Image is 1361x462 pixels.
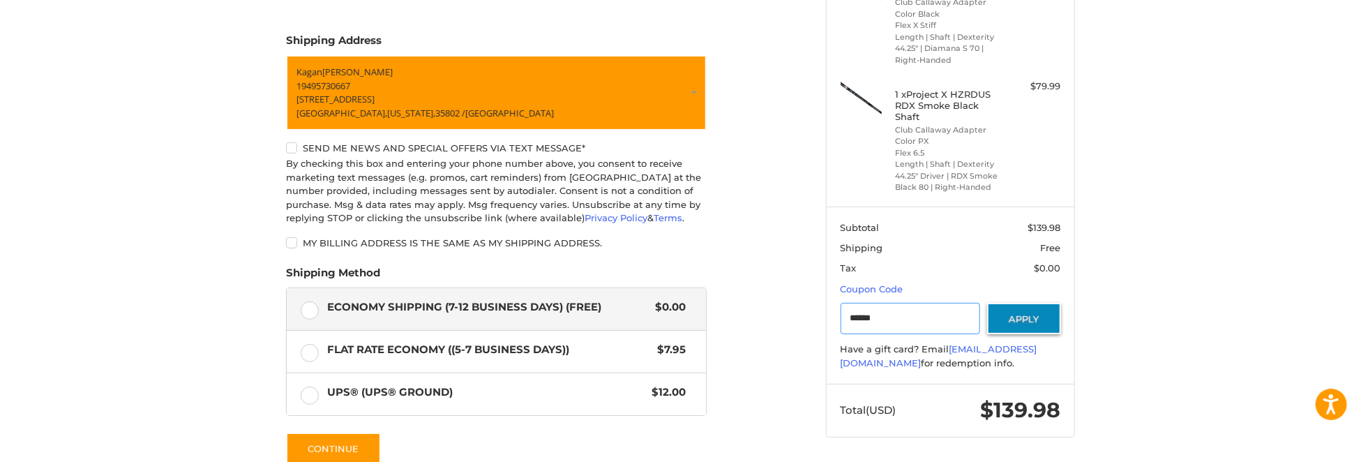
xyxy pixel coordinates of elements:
[585,212,647,223] a: Privacy Policy
[435,106,465,119] span: 35802 /
[841,343,1061,370] div: Have a gift card? Email for redemption info.
[387,106,435,119] span: [US_STATE],
[328,299,649,315] span: Economy Shipping (7-12 Business Days) (Free)
[1041,242,1061,253] span: Free
[896,147,1002,159] li: Flex 6.5
[896,135,1002,147] li: Color PX
[987,303,1061,334] button: Apply
[841,222,880,233] span: Subtotal
[465,106,554,119] span: [GEOGRAPHIC_DATA]
[896,89,1002,123] h4: 1 x Project X HZRDUS RDX Smoke Black Shaft
[328,342,651,358] span: Flat Rate Economy ((5-7 Business Days))
[841,283,903,295] a: Coupon Code
[650,342,686,358] span: $7.95
[286,55,707,131] a: Enter or select a different address
[896,31,1002,66] li: Length | Shaft | Dexterity 44.25" | Diamana S 70 | Right-Handed
[648,299,686,315] span: $0.00
[1035,262,1061,274] span: $0.00
[322,66,393,78] span: [PERSON_NAME]
[286,142,707,154] label: Send me news and special offers via text message*
[286,237,707,248] label: My billing address is the same as my shipping address.
[1006,80,1061,94] div: $79.99
[841,262,857,274] span: Tax
[296,79,350,91] span: 19495730667
[645,385,686,401] span: $12.00
[841,242,883,253] span: Shipping
[1028,222,1061,233] span: $139.98
[286,157,707,225] div: By checking this box and entering your phone number above, you consent to receive marketing text ...
[296,106,387,119] span: [GEOGRAPHIC_DATA],
[286,265,380,288] legend: Shipping Method
[896,158,1002,193] li: Length | Shaft | Dexterity 44.25" Driver | RDX Smoke Black 80 | Right-Handed
[896,20,1002,31] li: Flex X Stiff
[896,8,1002,20] li: Color Black
[841,403,896,417] span: Total (USD)
[296,93,375,105] span: [STREET_ADDRESS]
[841,303,981,334] input: Gift Certificate or Coupon Code
[896,124,1002,136] li: Club Callaway Adapter
[981,397,1061,423] span: $139.98
[841,343,1037,368] a: [EMAIL_ADDRESS][DOMAIN_NAME]
[296,66,322,78] span: Kagan
[286,33,382,55] legend: Shipping Address
[654,212,682,223] a: Terms
[328,385,645,401] span: UPS® (UPS® Ground)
